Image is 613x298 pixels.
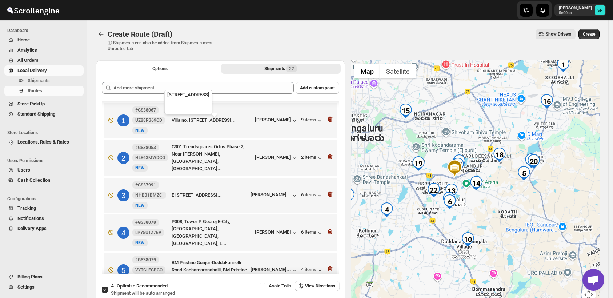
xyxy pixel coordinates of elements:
[301,192,324,199] button: 6 items
[113,82,294,94] input: Add more shipment
[17,167,30,173] span: Users
[255,229,298,237] button: [PERSON_NAME]
[108,40,222,52] p: ⓘ Shipments can also be added from Shipments menu Unrouted tab
[264,65,297,72] div: Shipments
[452,154,466,169] div: 8
[251,192,291,197] div: [PERSON_NAME]...
[135,240,145,245] span: NEW
[301,229,324,237] button: 6 items
[135,155,165,161] span: HLE63MWDGO
[6,1,60,19] img: ScrollEngine
[17,37,30,43] span: Home
[17,216,44,221] span: Notifications
[4,137,84,147] button: Locations, Rules & Rates
[301,154,324,162] div: 2 items
[135,267,163,273] span: VYTCLEGBGO
[17,205,36,211] span: Tracking
[4,223,84,234] button: Delivery Apps
[17,47,37,53] span: Analytics
[17,57,39,63] span: All Orders
[4,272,84,282] button: Billing Plans
[135,220,156,225] b: #GS38078
[4,86,84,96] button: Routes
[7,158,84,164] span: Users Permissions
[172,218,252,247] div: P008, Tower P, Godrej E-City, [GEOGRAPHIC_DATA], [GEOGRAPHIC_DATA], [GEOGRAPHIC_DATA], E...
[135,182,156,188] b: #GS37991
[301,117,324,124] div: 9 items
[17,226,47,231] span: Delivery Apps
[540,94,554,109] div: 16
[517,166,531,181] div: 5
[28,88,42,93] span: Routes
[4,175,84,185] button: Cash Collection
[255,154,298,162] button: [PERSON_NAME]
[269,283,291,289] span: Avoid Tolls
[251,192,298,199] button: [PERSON_NAME]...
[117,152,129,164] div: 2
[492,148,507,162] div: 18
[582,269,604,291] div: Open chat
[135,192,163,198] span: NHB31BMZCI
[595,5,605,15] span: Sulakshana Pundle
[7,196,84,202] span: Configurations
[172,117,252,124] div: Villa no. [STREET_ADDRESS]...
[135,108,156,113] b: #GS38067
[556,57,570,72] div: 1
[426,183,441,197] div: 22
[380,64,416,78] button: Show satellite imagery
[4,45,84,55] button: Analytics
[135,203,145,208] span: NEW
[172,192,248,199] div: E [STREET_ADDRESS]...
[117,189,129,201] div: 3
[255,117,298,124] button: [PERSON_NAME]
[135,165,145,170] span: NEW
[172,259,248,281] div: BM Pristine Gunjur-Doddakannelli Road Kachamaranahalli, BM Pristine Appartment B...
[111,283,168,289] span: AI Optimize
[583,31,595,37] span: Create
[28,78,50,83] span: Shipments
[526,154,541,169] div: 20
[559,11,592,15] p: 5e00ac
[380,202,394,217] div: 4
[152,66,168,72] span: Options
[296,82,339,94] button: Add custom point
[578,29,600,39] button: Create
[7,130,84,136] span: Store Locations
[17,139,69,145] span: Locations, Rules & Rates
[135,117,162,123] span: UZ88P369OD
[442,192,456,206] div: 12
[100,64,220,74] button: All Route Options
[135,128,145,133] span: NEW
[354,64,380,78] button: Show street map
[17,177,50,183] span: Cash Collection
[221,64,340,74] button: Selected Shipments
[135,257,156,262] b: #GS38079
[398,104,413,118] div: 15
[117,114,129,126] div: 1
[17,274,43,279] span: Billing Plans
[4,213,84,223] button: Notifications
[135,145,156,150] b: #GS38053
[4,165,84,175] button: Users
[442,194,457,209] div: 6
[289,66,294,72] span: 22
[341,188,356,203] div: 9
[135,230,161,235] span: LPY5U1Z76V
[4,203,84,213] button: Tracking
[117,264,129,276] div: 5
[172,143,252,172] div: C301 Trendsquares Ortus Phase 2, Near [PERSON_NAME], [GEOGRAPHIC_DATA], [GEOGRAPHIC_DATA]...
[4,55,84,65] button: All Orders
[450,158,465,172] div: 21
[295,281,340,291] button: View Directions
[411,156,426,171] div: 19
[7,28,84,33] span: Dashboard
[108,30,172,39] span: Create Route (Draft)
[251,267,291,272] div: [PERSON_NAME]...
[469,176,484,190] div: 14
[461,232,475,247] div: 10
[17,284,35,290] span: Settings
